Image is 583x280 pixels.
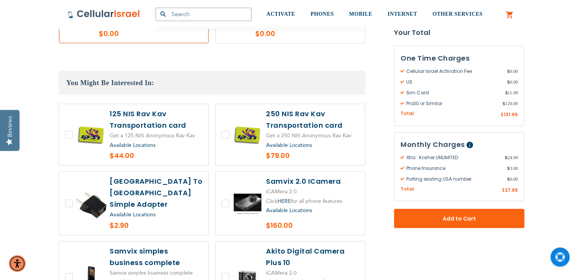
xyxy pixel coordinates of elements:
[505,187,518,193] span: 27.99
[503,100,518,107] span: 120.00
[278,198,291,205] a: HERE
[110,211,156,218] a: Available Locations
[66,79,154,87] span: You Might Be Interested In:
[388,11,417,17] span: INTERNET
[507,68,518,75] span: 0.00
[505,89,518,96] span: 11.99
[507,176,518,183] span: 0.00
[401,53,518,64] h3: One Time Charges
[266,142,312,149] a: Available Locations
[401,79,507,86] span: US
[401,176,507,183] span: Porting existing USA number
[401,100,503,107] span: Pro30 or Similar
[401,140,465,149] span: Monthly Charges
[310,11,334,17] span: PHONES
[419,215,499,223] span: Add to Cart
[466,142,473,148] span: Help
[505,154,518,161] span: 24.99
[503,100,505,107] span: $
[156,8,251,21] input: Search
[502,187,505,194] span: $
[401,186,414,193] span: Total
[7,116,13,137] div: Reviews
[504,111,518,118] span: 131.99
[505,154,507,161] span: $
[9,255,26,272] div: Accessibility Menu
[266,11,295,17] span: ACTIVATE
[401,89,505,96] span: Sim Card
[67,10,140,19] img: Cellular Israel Logo
[401,154,505,161] span: Xtra : Kosher UNLIMITED
[432,11,483,17] span: OTHER SERVICES
[401,165,507,172] span: Phone Insurance
[507,165,510,172] span: $
[394,209,524,228] button: Add to Cart
[507,165,518,172] span: 3.00
[507,79,510,86] span: $
[401,68,507,75] span: Cellular Israel Activation Fee
[505,89,507,96] span: $
[349,11,373,17] span: MOBILE
[394,27,524,38] strong: Your Total
[501,112,504,119] span: $
[507,176,510,183] span: $
[507,79,518,86] span: 0.00
[266,207,312,214] a: Available Locations
[507,68,510,75] span: $
[110,142,156,149] a: Available Locations
[401,110,414,117] span: Total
